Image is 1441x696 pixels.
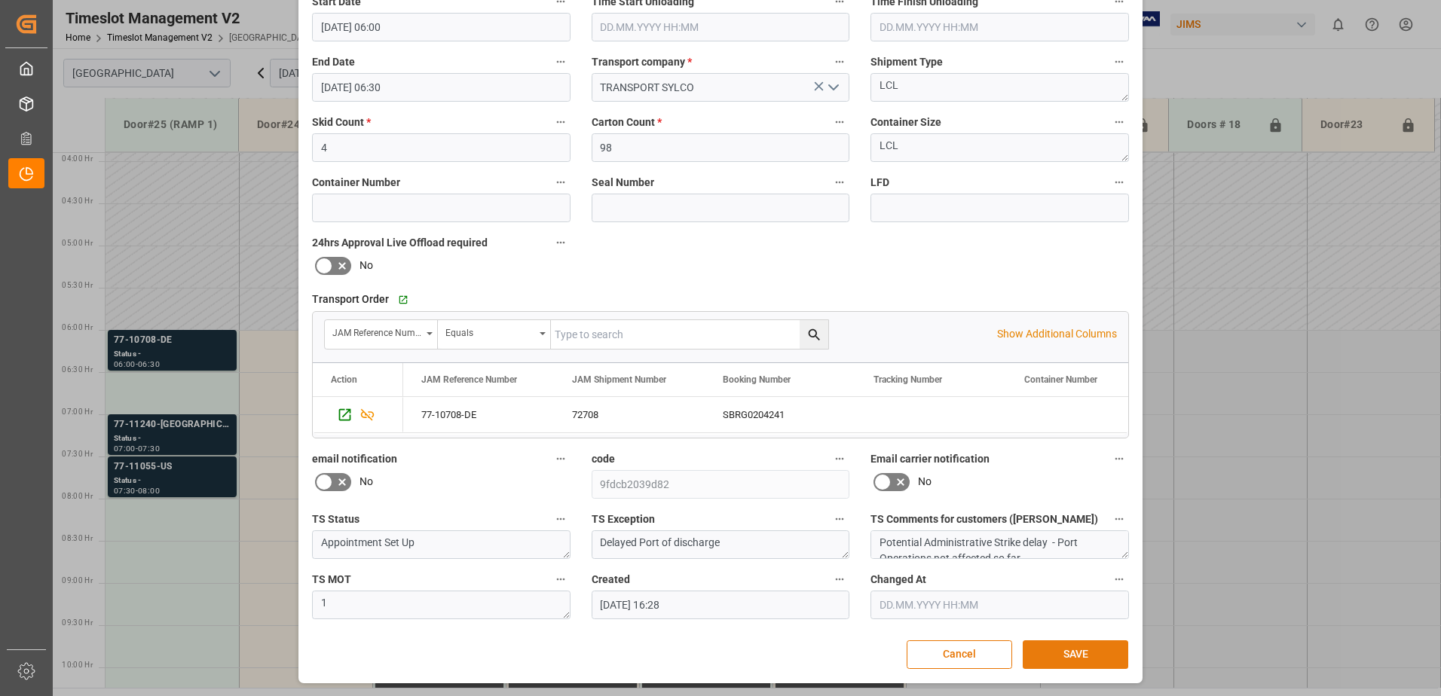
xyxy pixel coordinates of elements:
[592,114,662,130] span: Carton Count
[723,374,791,385] span: Booking Number
[800,320,828,349] button: search button
[592,591,850,619] input: DD.MM.YYYY HH:MM
[870,511,1098,527] span: TS Comments for customers ([PERSON_NAME])
[551,320,828,349] input: Type to search
[551,569,571,589] button: TS MOT
[592,54,692,70] span: Transport company
[332,322,421,340] div: JAM Reference Number
[592,572,630,588] span: Created
[1109,569,1129,589] button: Changed At
[572,374,666,385] span: JAM Shipment Number
[830,569,849,589] button: Created
[1109,449,1129,469] button: Email carrier notification
[325,320,438,349] button: open menu
[870,175,889,191] span: LFD
[1109,509,1129,529] button: TS Comments for customers ([PERSON_NAME])
[312,530,571,559] textarea: Appointment Set Up
[592,13,850,41] input: DD.MM.YYYY HH:MM
[1024,374,1097,385] span: Container Number
[312,73,571,102] input: DD.MM.YYYY HH:MM
[312,13,571,41] input: DD.MM.YYYY HH:MM
[445,322,534,340] div: Equals
[551,509,571,529] button: TS Status
[830,509,849,529] button: TS Exception
[830,449,849,469] button: code
[421,374,517,385] span: JAM Reference Number
[551,52,571,72] button: End Date
[1109,112,1129,132] button: Container Size
[359,474,373,490] span: No
[312,591,571,619] textarea: 1
[592,175,654,191] span: Seal Number
[1023,640,1128,669] button: SAVE
[592,511,655,527] span: TS Exception
[312,511,359,527] span: TS Status
[870,13,1129,41] input: DD.MM.YYYY HH:MM
[403,397,554,432] div: 77-10708-DE
[312,54,355,70] span: End Date
[313,397,403,433] div: Press SPACE to select this row.
[907,640,1012,669] button: Cancel
[821,76,844,99] button: open menu
[1109,172,1129,192] button: LFD
[870,54,943,70] span: Shipment Type
[870,451,990,467] span: Email carrier notification
[830,172,849,192] button: Seal Number
[592,530,850,559] textarea: Delayed Port of discharge
[870,114,941,130] span: Container Size
[438,320,551,349] button: open menu
[830,52,849,72] button: Transport company *
[312,572,351,588] span: TS MOT
[592,451,615,467] span: code
[997,326,1117,342] p: Show Additional Columns
[312,451,397,467] span: email notification
[870,591,1129,619] input: DD.MM.YYYY HH:MM
[870,572,926,588] span: Changed At
[551,112,571,132] button: Skid Count *
[551,449,571,469] button: email notification
[359,258,373,273] span: No
[705,397,855,432] div: SBRG0204241
[870,530,1129,559] textarea: Potential Administrative Strike delay - Port Operations not affected so far
[312,292,389,307] span: Transport Order
[551,172,571,192] button: Container Number
[554,397,705,432] div: 72708
[312,175,400,191] span: Container Number
[830,112,849,132] button: Carton Count *
[331,374,357,385] div: Action
[312,114,371,130] span: Skid Count
[870,133,1129,162] textarea: LCL
[551,233,571,252] button: 24hrs Approval Live Offload required
[870,73,1129,102] textarea: LCL
[312,235,488,251] span: 24hrs Approval Live Offload required
[918,474,932,490] span: No
[873,374,942,385] span: Tracking Number
[1109,52,1129,72] button: Shipment Type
